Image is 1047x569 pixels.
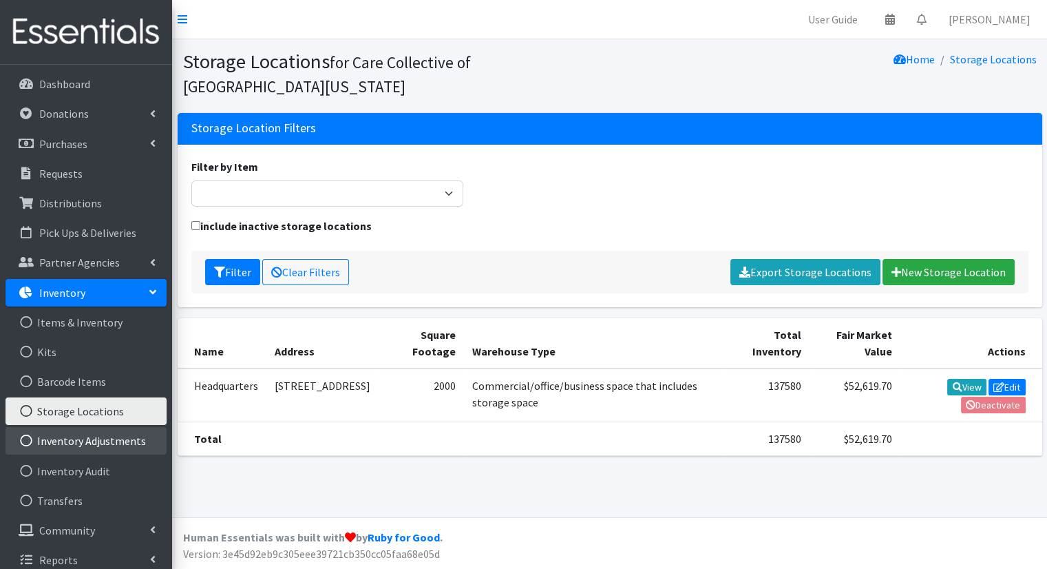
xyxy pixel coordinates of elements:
[39,107,89,121] p: Donations
[6,160,167,187] a: Requests
[183,530,443,544] strong: Human Essentials was built with by .
[6,487,167,515] a: Transfers
[262,259,349,285] a: Clear Filters
[464,369,724,422] td: Commercial/office/business space that includes storage space
[6,368,167,395] a: Barcode Items
[723,318,810,369] th: Total Inventory
[39,256,120,269] p: Partner Agencies
[6,100,167,127] a: Donations
[6,219,167,247] a: Pick Ups & Deliveries
[39,524,95,537] p: Community
[39,286,85,300] p: Inventory
[368,530,440,544] a: Ruby for Good
[266,369,379,422] td: [STREET_ADDRESS]
[893,52,935,66] a: Home
[178,318,266,369] th: Name
[6,189,167,217] a: Distributions
[191,121,316,136] h3: Storage Location Filters
[183,52,471,96] small: for Care Collective of [GEOGRAPHIC_DATA][US_STATE]
[39,196,102,210] p: Distributions
[191,158,258,175] label: Filter by Item
[39,553,78,567] p: Reports
[183,50,605,97] h1: Storage Locations
[723,369,810,422] td: 137580
[205,259,260,285] button: Filter
[797,6,869,33] a: User Guide
[810,422,900,456] td: $52,619.70
[178,369,266,422] td: Headquarters
[39,167,83,180] p: Requests
[900,318,1041,369] th: Actions
[379,369,464,422] td: 2000
[6,309,167,336] a: Items & Inventory
[39,226,136,240] p: Pick Ups & Deliveries
[6,457,167,485] a: Inventory Audit
[464,318,724,369] th: Warehouse Type
[39,77,90,91] p: Dashboard
[723,422,810,456] td: 137580
[6,249,167,276] a: Partner Agencies
[882,259,1015,285] a: New Storage Location
[6,517,167,544] a: Community
[379,318,464,369] th: Square Footage
[947,379,986,395] a: View
[191,218,372,234] label: include inactive storage locations
[39,137,87,151] p: Purchases
[191,221,200,230] input: include inactive storage locations
[950,52,1037,66] a: Storage Locations
[810,369,900,422] td: $52,619.70
[6,427,167,455] a: Inventory Adjustments
[6,70,167,98] a: Dashboard
[6,338,167,366] a: Kits
[6,9,167,55] img: HumanEssentials
[183,547,440,561] span: Version: 3e45d92eb9c305eee39721cb350cc05faa68e05d
[6,279,167,307] a: Inventory
[988,379,1026,395] a: Edit
[6,130,167,158] a: Purchases
[266,318,379,369] th: Address
[194,432,222,446] strong: Total
[730,259,880,285] a: Export Storage Locations
[938,6,1041,33] a: [PERSON_NAME]
[6,397,167,425] a: Storage Locations
[810,318,900,369] th: Fair Market Value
